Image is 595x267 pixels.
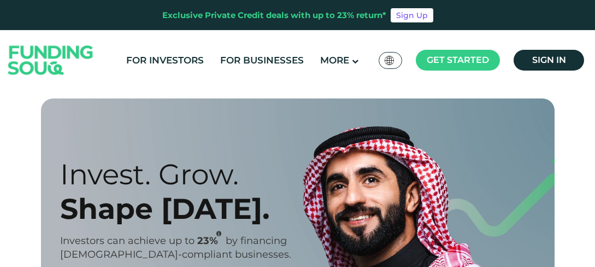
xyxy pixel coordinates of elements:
span: Investors can achieve up to [60,235,195,247]
a: Sign Up [391,8,433,22]
span: Get started [427,55,489,65]
span: More [320,55,349,66]
span: 23% [197,235,226,247]
a: For Investors [123,51,207,69]
img: SA Flag [385,56,394,65]
span: by financing [DEMOGRAPHIC_DATA]-compliant businesses. [60,235,291,260]
div: Exclusive Private Credit deals with up to 23% return* [162,10,386,20]
a: For Businesses [217,51,307,69]
div: Invest. Grow. [60,157,391,191]
span: Sign in [532,55,566,65]
a: Sign in [514,50,584,71]
i: 23% IRR (expected) ~ 15% Net yield (expected) [216,231,221,237]
div: Shape [DATE]. [60,191,391,226]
